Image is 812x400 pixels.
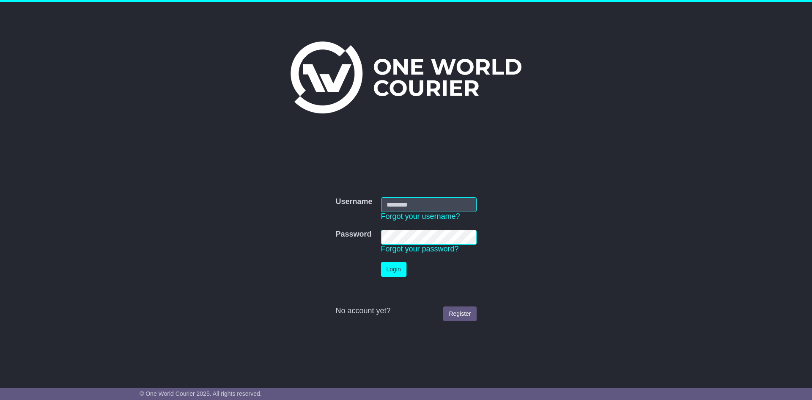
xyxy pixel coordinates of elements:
label: Username [335,197,372,207]
a: Register [443,306,476,321]
span: © One World Courier 2025. All rights reserved. [140,390,262,397]
a: Forgot your password? [381,245,459,253]
button: Login [381,262,406,277]
div: No account yet? [335,306,476,316]
label: Password [335,230,371,239]
a: Forgot your username? [381,212,460,221]
img: One World [291,41,521,113]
